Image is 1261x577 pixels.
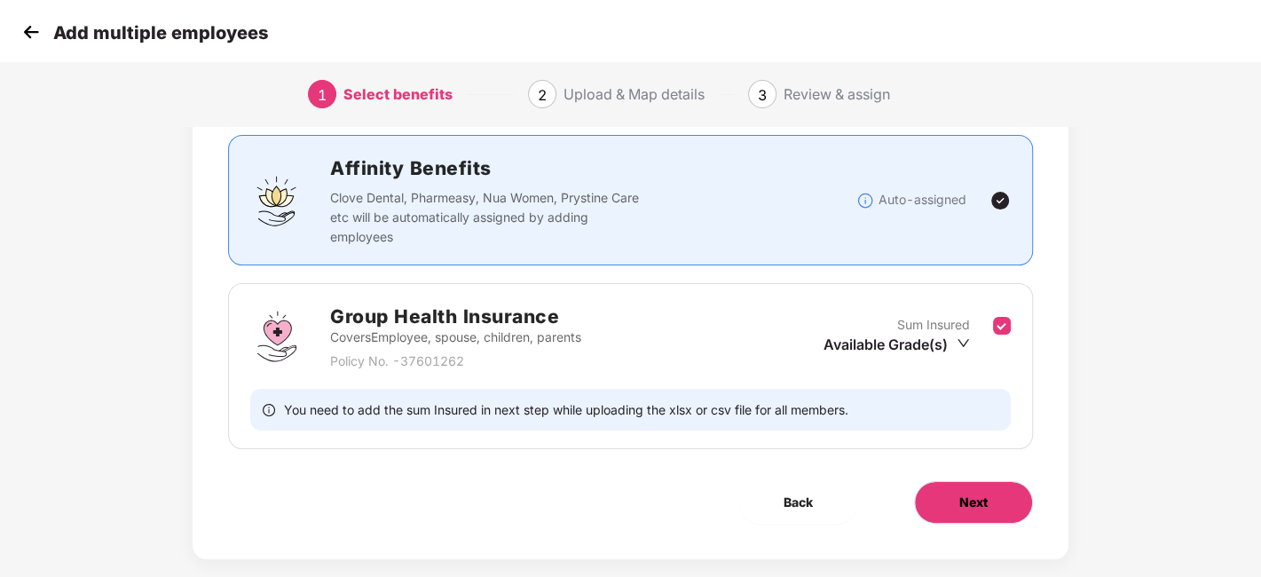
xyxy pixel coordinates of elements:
span: down [957,336,970,350]
span: 2 [538,86,547,104]
span: 3 [758,86,767,104]
p: Sum Insured [897,315,970,335]
h2: Affinity Benefits [330,154,856,183]
img: svg+xml;base64,PHN2ZyBpZD0iVGljay0yNHgyNCIgeG1sbnM9Imh0dHA6Ly93d3cudzMub3JnLzIwMDAvc3ZnIiB3aWR0aD... [989,190,1011,211]
span: You need to add the sum Insured in next step while uploading the xlsx or csv file for all members. [284,401,848,418]
button: Back [739,481,857,524]
img: svg+xml;base64,PHN2ZyBpZD0iR3JvdXBfSGVhbHRoX0luc3VyYW5jZSIgZGF0YS1uYW1lPSJHcm91cCBIZWFsdGggSW5zdX... [250,310,303,363]
span: Back [784,493,813,512]
img: svg+xml;base64,PHN2ZyBpZD0iSW5mb18tXzMyeDMyIiBkYXRhLW5hbWU9IkluZm8gLSAzMngzMiIgeG1sbnM9Imh0dHA6Ly... [856,192,874,209]
p: Covers Employee, spouse, children, parents [330,328,581,347]
span: info-circle [263,401,275,418]
div: Upload & Map details [564,80,705,108]
button: Next [914,481,1033,524]
p: Policy No. - 37601262 [330,352,581,371]
p: Auto-assigned [879,190,966,209]
span: Next [959,493,988,512]
img: svg+xml;base64,PHN2ZyB4bWxucz0iaHR0cDovL3d3dy53My5vcmcvMjAwMC9zdmciIHdpZHRoPSIzMCIgaGVpZ2h0PSIzMC... [18,19,44,45]
div: Select benefits [343,80,453,108]
div: Available Grade(s) [824,335,970,354]
p: Add multiple employees [53,22,268,43]
p: Clove Dental, Pharmeasy, Nua Women, Prystine Care etc will be automatically assigned by adding em... [330,188,646,247]
span: 1 [318,86,327,104]
h2: Group Health Insurance [330,302,581,331]
div: Review & assign [784,80,890,108]
img: svg+xml;base64,PHN2ZyBpZD0iQWZmaW5pdHlfQmVuZWZpdHMiIGRhdGEtbmFtZT0iQWZmaW5pdHkgQmVuZWZpdHMiIHhtbG... [250,174,303,227]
